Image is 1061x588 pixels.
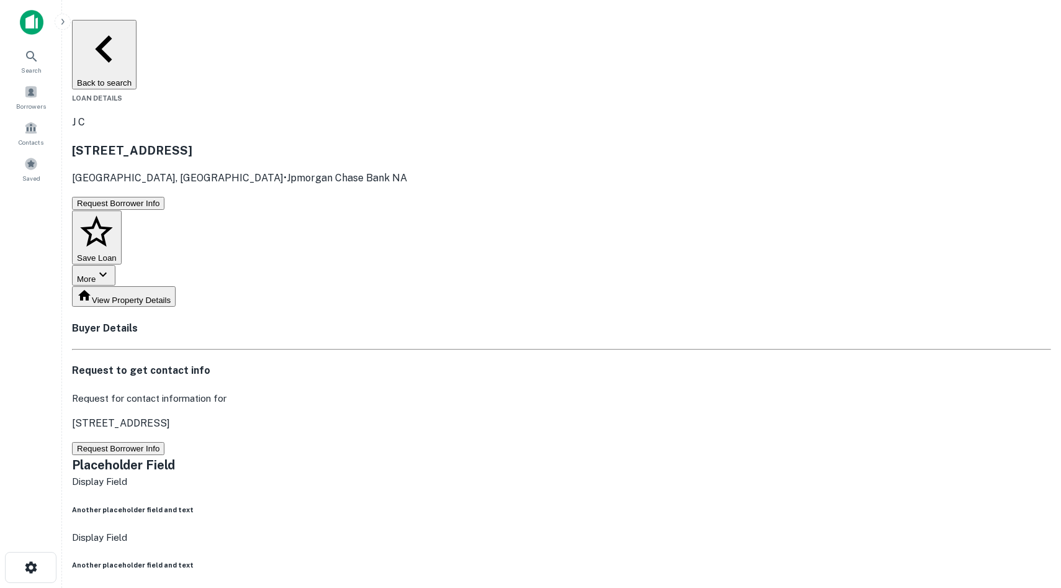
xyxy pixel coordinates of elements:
[4,80,58,114] a: Borrowers
[72,505,1051,515] h6: Another placeholder field and text
[4,44,58,78] a: Search
[72,321,1051,336] h4: Buyer Details
[72,530,1051,545] p: Display Field
[72,265,115,286] button: More
[16,101,46,111] span: Borrowers
[72,442,164,455] button: Request Borrower Info
[72,560,1051,570] h6: Another placeholder field and text
[72,456,1051,474] h5: Placeholder Field
[21,65,42,75] span: Search
[22,173,40,183] span: Saved
[72,474,1051,489] p: Display Field
[72,286,176,307] button: View Property Details
[287,172,407,184] a: Jpmorgan Chase Bank NA
[72,416,1051,431] p: [STREET_ADDRESS]
[72,20,137,89] button: Back to search
[72,142,1051,159] h3: [STREET_ADDRESS]
[72,210,122,265] button: Save Loan
[4,116,58,150] a: Contacts
[999,489,1061,548] iframe: Chat Widget
[72,197,164,210] button: Request Borrower Info
[72,94,122,102] span: Loan Details
[19,137,43,147] span: Contacts
[72,171,1051,186] p: [GEOGRAPHIC_DATA], [GEOGRAPHIC_DATA] •
[72,363,1051,378] h4: Request to get contact info
[20,10,43,35] img: capitalize-icon.png
[4,152,58,186] a: Saved
[72,391,1051,406] p: Request for contact information for
[72,115,1051,130] p: J C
